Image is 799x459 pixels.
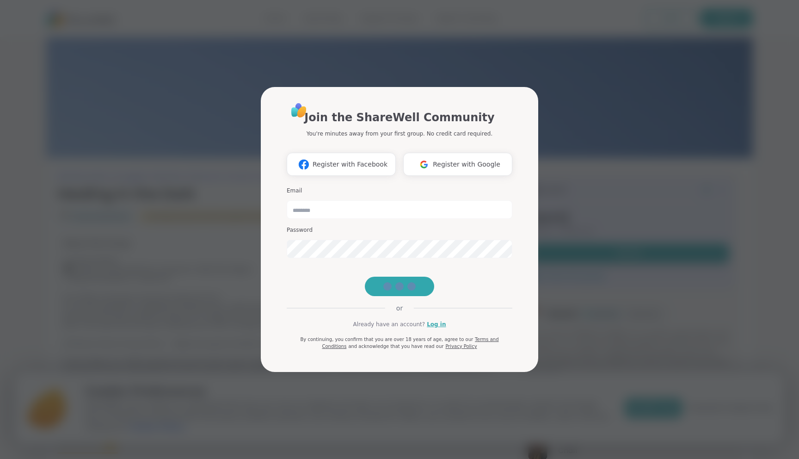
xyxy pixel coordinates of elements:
[427,320,446,329] a: Log in
[304,109,494,126] h1: Join the ShareWell Community
[300,337,473,342] span: By continuing, you confirm that you are over 18 years of age, agree to our
[289,100,309,121] img: ShareWell Logo
[287,187,512,195] h3: Email
[322,337,498,349] a: Terms and Conditions
[353,320,425,329] span: Already have an account?
[287,226,512,234] h3: Password
[445,344,477,349] a: Privacy Policy
[385,304,414,313] span: or
[348,344,443,349] span: and acknowledge that you have read our
[307,130,492,138] p: You're minutes away from your first group. No credit card required.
